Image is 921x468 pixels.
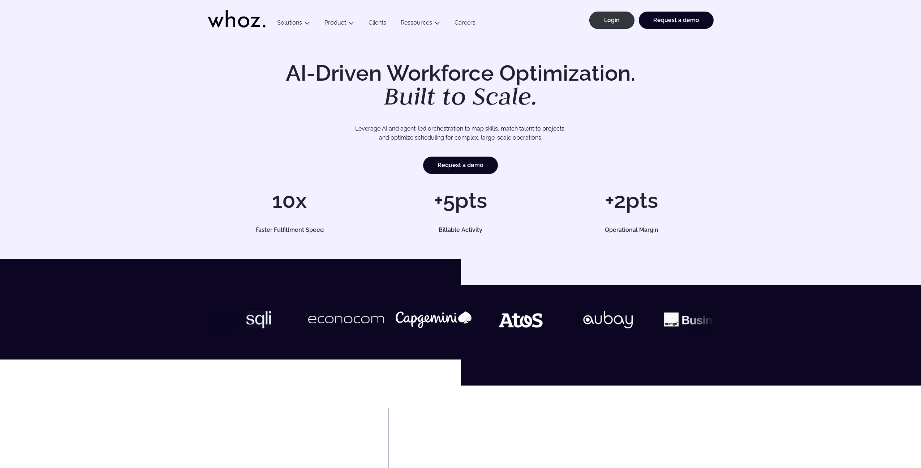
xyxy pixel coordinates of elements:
button: Product [317,19,361,29]
h1: 10x [208,190,371,211]
a: Careers [447,19,483,29]
h1: +2pts [550,190,713,211]
button: Solutions [270,19,317,29]
a: Product [324,19,346,26]
h1: AI-Driven Workforce Optimization. [276,62,646,109]
a: Login [589,12,634,29]
h5: Billable Activity [387,227,534,233]
a: Request a demo [639,12,714,29]
h1: +5pts [379,190,542,211]
em: Built to Scale. [384,80,538,112]
h5: Operational Margin [558,227,705,233]
a: Request a demo [423,157,498,174]
button: Ressources [393,19,447,29]
h5: Faster Fulfillment Speed [216,227,363,233]
a: Ressources [401,19,432,26]
a: Clients [361,19,393,29]
p: Leverage AI and agent-led orchestration to map skills, match talent to projects, and optimize sch... [233,124,688,142]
